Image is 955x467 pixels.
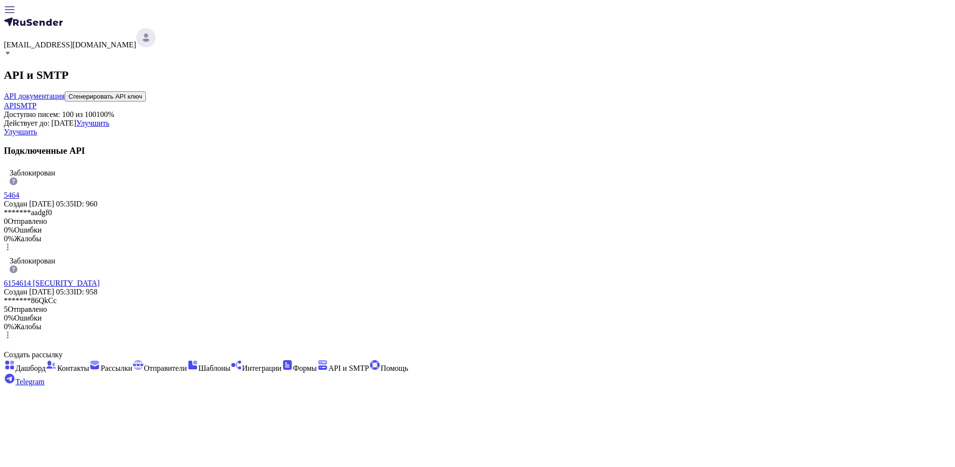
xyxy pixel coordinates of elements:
span: Интеграции [242,364,282,372]
span: Доступно писем: 100 из 100 [4,110,96,118]
span: 0% [4,314,14,322]
a: API [4,102,16,110]
h2: API и SMTP [4,69,951,82]
a: Улучшить [4,128,37,136]
a: Улучшить [76,119,110,127]
span: Заблокирован [10,257,55,265]
button: Сгенерировать API ключ [65,91,146,102]
a: 5464 [4,191,19,199]
span: 100% [96,110,114,118]
span: Рассылки [100,364,132,372]
a: 6154614 [SECURITY_DATA] [4,279,100,287]
span: Действует до: [DATE] [4,119,76,127]
span: aadgf0 [31,208,52,217]
span: Отправлено [8,217,47,225]
span: Заблокирован [10,169,55,177]
span: Создан [DATE] 05:35 [4,200,74,208]
span: 0% [4,322,14,331]
a: API документация [4,92,65,100]
span: Telegram [15,378,44,386]
span: Жалобы [14,322,41,331]
span: 5 [4,305,8,313]
span: Создать рассылку [4,350,62,359]
a: SMTP [16,102,37,110]
span: 86QkCc [31,296,57,305]
span: API и SMTP [328,364,369,372]
span: Шаблоны [199,364,230,372]
span: ID: 960 [74,200,98,208]
span: 0% [4,226,14,234]
span: Помощь [381,364,408,372]
span: Отправители [144,364,187,372]
span: 0% [4,234,14,243]
span: Создан [DATE] 05:33 [4,288,74,296]
span: Ошибки [14,226,42,234]
span: ID: 958 [74,288,98,296]
span: Формы [293,364,317,372]
span: 0 [4,217,8,225]
span: Отправлено [8,305,47,313]
span: Жалобы [14,234,41,243]
a: Telegram [4,378,44,386]
span: Контакты [57,364,89,372]
span: [EMAIL_ADDRESS][DOMAIN_NAME] [4,41,136,49]
h3: Подключенные API [4,146,951,156]
span: Дашборд [15,364,45,372]
span: Ошибки [14,314,42,322]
